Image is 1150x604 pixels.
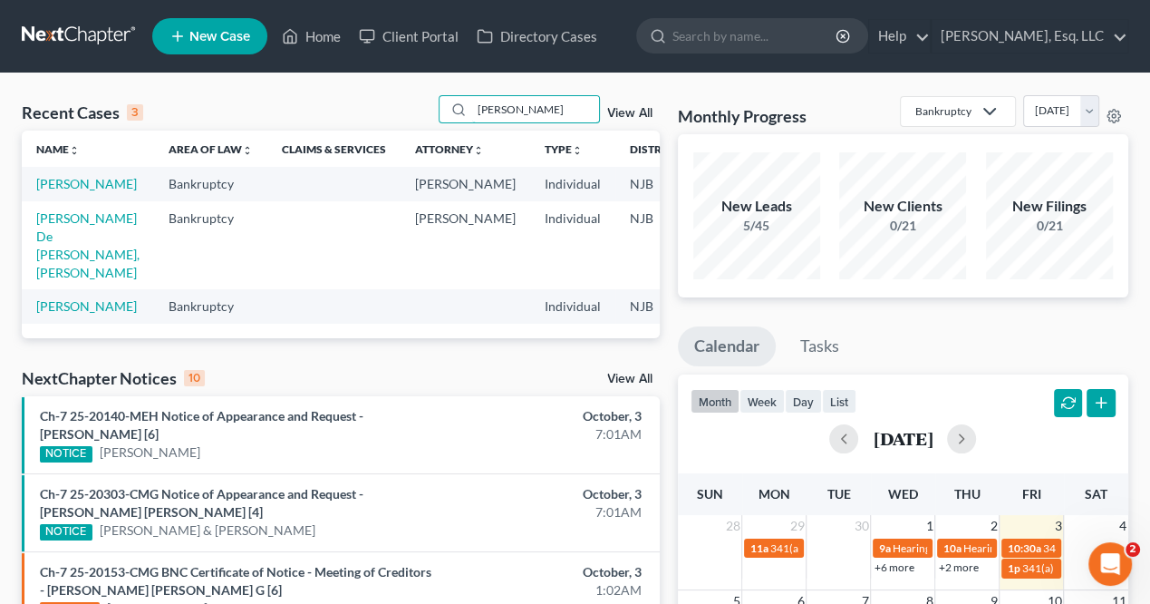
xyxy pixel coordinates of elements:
span: Sat [1085,486,1107,502]
a: [PERSON_NAME] [36,176,137,191]
div: 7:01AM [453,425,642,443]
i: unfold_more [572,145,583,156]
a: Districtunfold_more [630,142,690,156]
div: 0/21 [839,217,966,235]
a: [PERSON_NAME], Esq. LLC [932,20,1127,53]
td: [PERSON_NAME] [401,167,530,200]
span: Thu [954,486,981,502]
a: Tasks [784,326,855,366]
span: 3 [1052,515,1063,537]
span: 1 [923,515,934,537]
div: Recent Cases [22,102,143,123]
td: [PERSON_NAME] [401,201,530,289]
div: NOTICE [40,524,92,541]
div: 7:01AM [453,503,642,521]
span: Hearing for [PERSON_NAME] [892,541,1033,555]
i: unfold_more [242,145,253,156]
span: 341(a) meeting for [PERSON_NAME] [769,541,944,555]
span: 29 [788,515,806,537]
td: NJB [615,201,704,289]
a: Ch-7 25-20303-CMG Notice of Appearance and Request - [PERSON_NAME] [PERSON_NAME] [4] [40,486,363,520]
div: 10 [184,370,205,386]
span: 11a [749,541,768,555]
a: Typeunfold_more [545,142,583,156]
a: Nameunfold_more [36,142,80,156]
td: Bankruptcy [154,167,267,200]
div: NextChapter Notices [22,367,205,389]
a: Attorneyunfold_more [415,142,484,156]
div: October, 3 [453,407,642,425]
td: Individual [530,289,615,323]
h2: [DATE] [873,429,933,448]
div: October, 3 [453,485,642,503]
div: October, 3 [453,563,642,581]
td: Individual [530,201,615,289]
div: 1:02AM [453,581,642,599]
a: [PERSON_NAME] [100,443,200,462]
a: [PERSON_NAME] & [PERSON_NAME] [100,521,315,540]
div: 0/21 [986,217,1113,235]
span: 10a [942,541,961,555]
a: Ch-7 25-20153-CMG BNC Certificate of Notice - Meeting of Creditors - [PERSON_NAME] [PERSON_NAME] ... [40,564,431,598]
button: day [785,389,822,414]
span: Sun [697,486,723,502]
a: [PERSON_NAME] [36,298,137,314]
span: 1p [1007,561,1020,575]
span: 9a [878,541,890,555]
a: +6 more [874,560,913,574]
a: Calendar [678,326,776,366]
span: 2 [1126,542,1140,557]
a: Directory Cases [468,20,606,53]
i: unfold_more [69,145,80,156]
span: Mon [759,486,790,502]
span: 4 [1117,515,1128,537]
i: unfold_more [473,145,484,156]
td: Bankruptcy [154,201,267,289]
td: NJB [615,167,704,200]
span: Wed [888,486,918,502]
span: New Case [189,30,250,44]
td: NJB [615,289,704,323]
button: list [822,389,856,414]
span: 10:30a [1007,541,1040,555]
a: Help [869,20,930,53]
a: Ch-7 25-20140-MEH Notice of Appearance and Request - [PERSON_NAME] [6] [40,408,363,442]
div: New Leads [693,196,820,217]
span: 2 [988,515,999,537]
div: New Clients [839,196,966,217]
span: Fri [1022,486,1041,502]
div: New Filings [986,196,1113,217]
span: Hearing for [PERSON_NAME] [962,541,1104,555]
a: Home [273,20,350,53]
div: NOTICE [40,446,92,463]
button: month [691,389,739,414]
div: 5/45 [693,217,820,235]
iframe: Intercom live chat [1088,542,1132,586]
span: 30 [852,515,870,537]
h3: Monthly Progress [678,105,807,127]
td: Bankruptcy [154,289,267,323]
div: Bankruptcy [915,103,971,119]
a: Client Portal [350,20,468,53]
span: 28 [723,515,741,537]
a: View All [607,373,652,385]
a: View All [607,107,652,120]
a: [PERSON_NAME] De [PERSON_NAME], [PERSON_NAME] [36,210,140,280]
span: Tue [826,486,850,502]
input: Search by name... [472,96,599,122]
input: Search by name... [672,19,838,53]
button: week [739,389,785,414]
th: Claims & Services [267,131,401,167]
div: 3 [127,104,143,121]
a: Area of Lawunfold_more [169,142,253,156]
td: Individual [530,167,615,200]
a: +2 more [938,560,978,574]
